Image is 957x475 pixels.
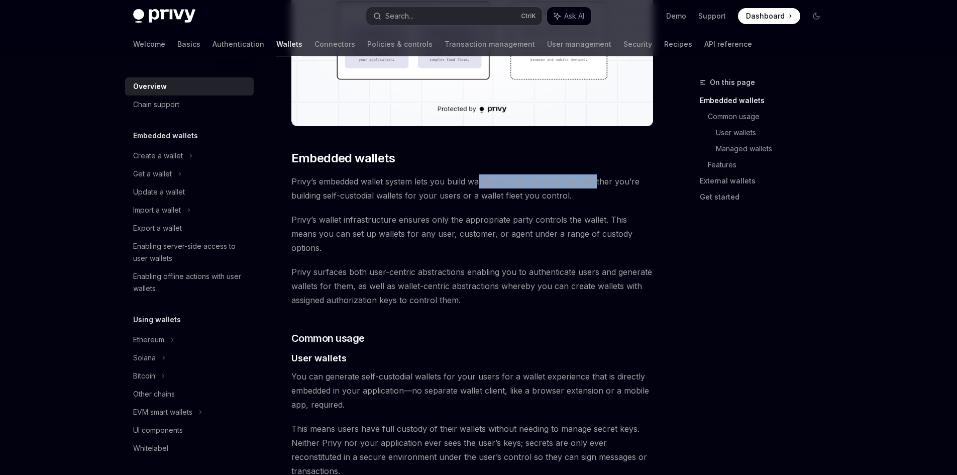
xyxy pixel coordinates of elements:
[133,32,165,56] a: Welcome
[291,369,654,412] span: You can generate self-custodial wallets for your users for a wallet experience that is directly e...
[133,388,175,400] div: Other chains
[746,11,785,21] span: Dashboard
[133,334,164,346] div: Ethereum
[704,32,752,56] a: API reference
[708,109,832,125] a: Common usage
[133,406,192,418] div: EVM smart wallets
[125,267,254,298] a: Enabling offline actions with user wallets
[708,157,832,173] a: Features
[547,32,611,56] a: User management
[700,92,832,109] a: Embedded wallets
[133,222,182,234] div: Export a wallet
[367,32,433,56] a: Policies & controls
[133,80,167,92] div: Overview
[125,96,254,114] a: Chain support
[125,219,254,237] a: Export a wallet
[700,189,832,205] a: Get started
[564,11,584,21] span: Ask AI
[291,213,654,255] span: Privy’s wallet infrastructure ensures only the appropriate party controls the wallet. This means ...
[133,370,155,382] div: Bitcoin
[664,32,692,56] a: Recipes
[698,11,726,21] a: Support
[125,77,254,96] a: Overview
[133,150,183,162] div: Create a wallet
[133,314,181,326] h5: Using wallets
[385,10,413,22] div: Search...
[133,9,195,23] img: dark logo
[445,32,535,56] a: Transaction management
[177,32,200,56] a: Basics
[291,150,395,166] span: Embedded wallets
[125,439,254,457] a: Whitelabel
[125,237,254,267] a: Enabling server-side access to user wallets
[133,240,248,264] div: Enabling server-side access to user wallets
[366,7,542,25] button: Search...CtrlK
[133,204,181,216] div: Import a wallet
[133,99,179,111] div: Chain support
[291,331,365,345] span: Common usage
[547,7,591,25] button: Ask AI
[700,173,832,189] a: External wallets
[133,442,168,454] div: Whitelabel
[291,265,654,307] span: Privy surfaces both user-centric abstractions enabling you to authenticate users and generate wal...
[291,351,347,365] span: User wallets
[716,125,832,141] a: User wallets
[133,270,248,295] div: Enabling offline actions with user wallets
[125,385,254,403] a: Other chains
[125,421,254,439] a: UI components
[133,130,198,142] h5: Embedded wallets
[133,168,172,180] div: Get a wallet
[125,183,254,201] a: Update a wallet
[291,174,654,203] span: Privy’s embedded wallet system lets you build wallets directly into your app whether you’re build...
[133,424,183,436] div: UI components
[710,76,755,88] span: On this page
[623,32,652,56] a: Security
[738,8,800,24] a: Dashboard
[212,32,264,56] a: Authentication
[276,32,302,56] a: Wallets
[521,12,536,20] span: Ctrl K
[133,352,156,364] div: Solana
[808,8,824,24] button: Toggle dark mode
[314,32,355,56] a: Connectors
[133,186,185,198] div: Update a wallet
[716,141,832,157] a: Managed wallets
[666,11,686,21] a: Demo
